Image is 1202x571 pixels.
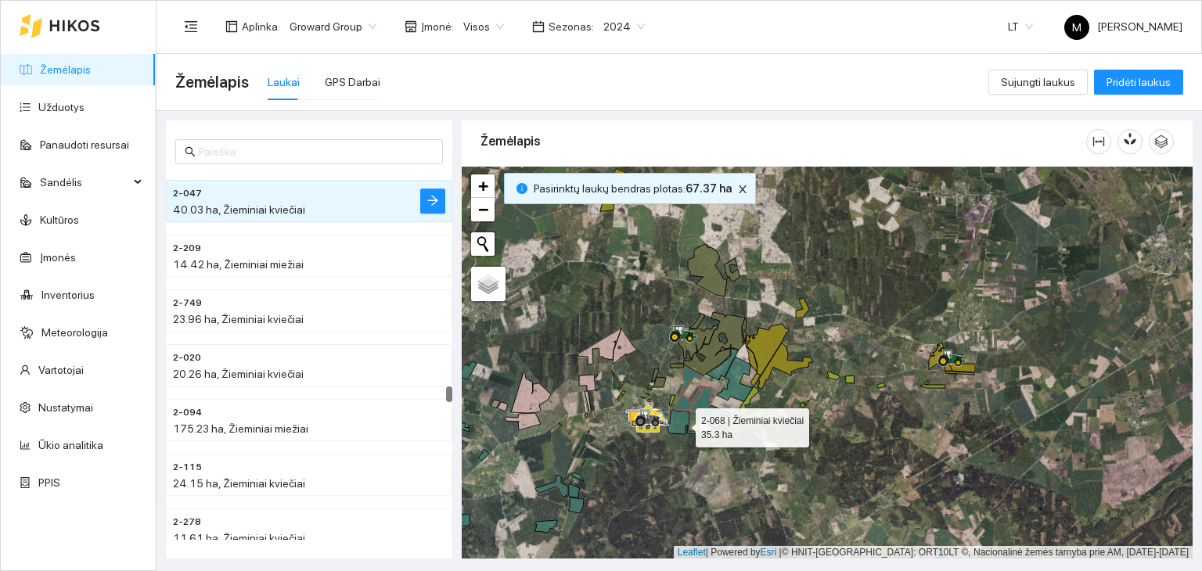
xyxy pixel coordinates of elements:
[779,547,782,558] span: |
[173,313,304,325] span: 23.96 ha, Žieminiai kviečiai
[173,296,202,311] span: 2-749
[38,476,60,489] a: PPIS
[1008,15,1033,38] span: LT
[734,184,751,195] span: close
[733,180,752,199] button: close
[173,515,201,530] span: 2-278
[242,18,280,35] span: Aplinka :
[678,547,706,558] a: Leaflet
[988,76,1088,88] a: Sujungti laukus
[173,532,305,544] span: 11.61 ha, Žieminiai kviečiai
[40,138,129,151] a: Panaudoti resursai
[463,15,504,38] span: Visos
[478,199,488,219] span: −
[199,143,434,160] input: Paieška
[173,368,304,380] span: 20.26 ha, Žieminiai kviečiai
[40,167,129,198] span: Sandėlis
[173,186,202,201] span: 2-047
[185,146,196,157] span: search
[1094,70,1183,95] button: Pridėti laukus
[175,11,207,42] button: menu-fold
[290,15,376,38] span: Groward Group
[674,546,1193,559] div: | Powered by © HNIT-[GEOGRAPHIC_DATA]; ORT10LT ©, Nacionalinė žemės tarnyba prie AM, [DATE]-[DATE]
[471,232,495,256] button: Initiate a new search
[38,439,103,451] a: Ūkio analitika
[480,119,1086,163] div: Žemėlapis
[1001,74,1075,91] span: Sujungti laukus
[405,20,417,33] span: shop
[40,214,79,226] a: Kultūros
[40,63,91,76] a: Žemėlapis
[38,101,85,113] a: Užduotys
[173,405,202,420] span: 2-094
[1094,76,1183,88] a: Pridėti laukus
[175,70,249,95] span: Žemėlapis
[516,183,527,194] span: info-circle
[38,401,93,414] a: Nustatymai
[173,350,201,365] span: 2-020
[1064,20,1182,33] span: [PERSON_NAME]
[173,477,305,490] span: 24.15 ha, Žieminiai kviečiai
[1087,135,1110,148] span: column-width
[686,182,732,195] b: 67.37 ha
[421,18,454,35] span: Įmonė :
[325,74,380,91] div: GPS Darbai
[603,15,645,38] span: 2024
[1072,15,1081,40] span: M
[478,176,488,196] span: +
[40,251,76,264] a: Įmonės
[988,70,1088,95] button: Sujungti laukus
[549,18,594,35] span: Sezonas :
[268,74,300,91] div: Laukai
[173,422,308,435] span: 175.23 ha, Žieminiai miežiai
[1086,129,1111,154] button: column-width
[471,198,495,221] a: Zoom out
[184,20,198,34] span: menu-fold
[173,203,305,216] span: 40.03 ha, Žieminiai kviečiai
[471,267,506,301] a: Layers
[173,460,202,475] span: 2-115
[534,180,732,197] span: Pasirinktų laukų bendras plotas :
[1107,74,1171,91] span: Pridėti laukus
[41,289,95,301] a: Inventorius
[41,326,108,339] a: Meteorologija
[426,194,439,209] span: arrow-right
[761,547,777,558] a: Esri
[173,258,304,271] span: 14.42 ha, Žieminiai miežiai
[532,20,545,33] span: calendar
[173,241,201,256] span: 2-209
[38,364,84,376] a: Vartotojai
[420,189,445,214] button: arrow-right
[471,174,495,198] a: Zoom in
[225,20,238,33] span: layout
